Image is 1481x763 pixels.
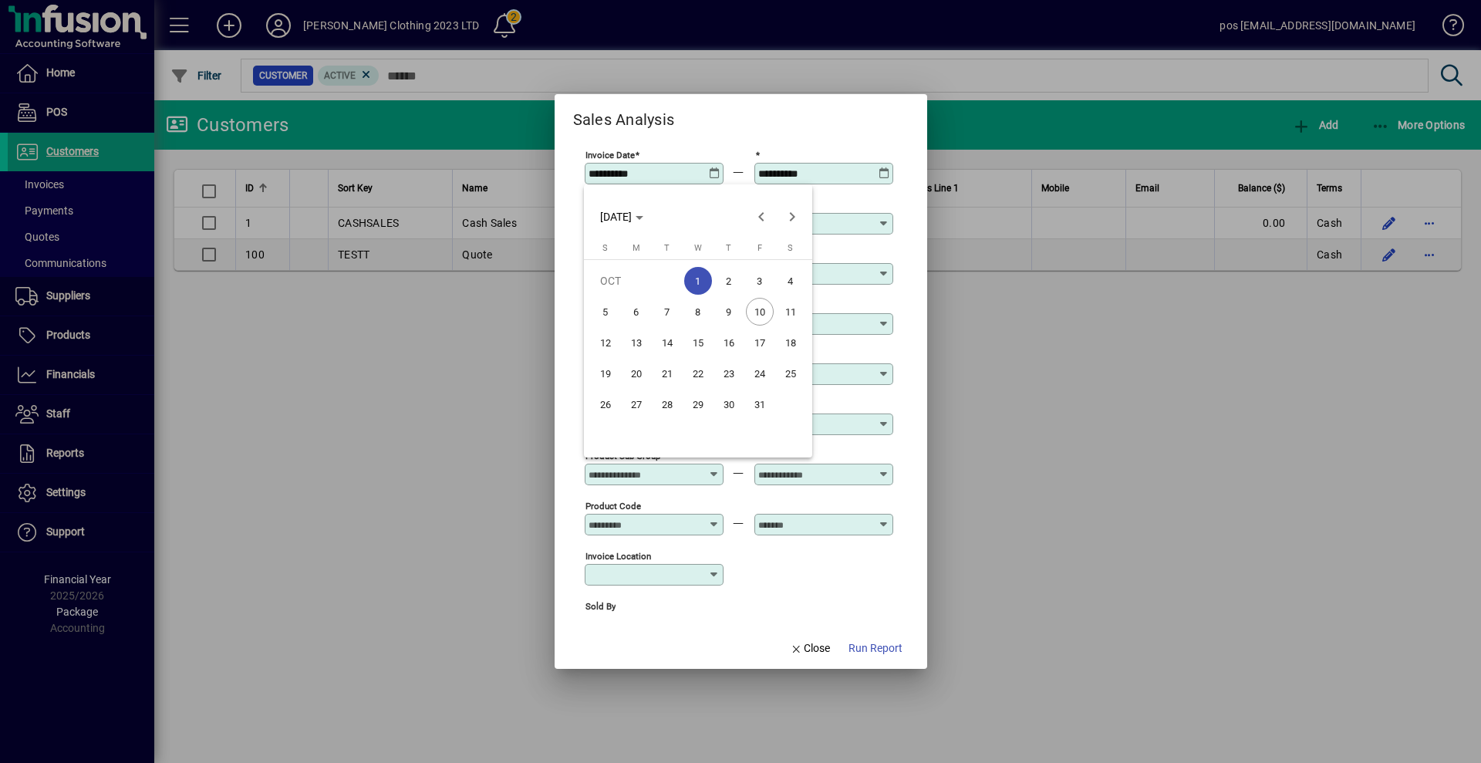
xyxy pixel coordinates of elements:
[592,360,619,387] span: 19
[777,298,805,326] span: 11
[746,298,774,326] span: 10
[684,267,712,295] span: 1
[715,390,743,418] span: 30
[683,358,714,389] button: Wed Oct 22 2025
[664,243,670,253] span: T
[653,298,681,326] span: 7
[775,265,806,296] button: Sat Oct 04 2025
[684,298,712,326] span: 8
[594,203,649,231] button: Choose month and year
[746,267,774,295] span: 3
[653,390,681,418] span: 28
[714,296,744,327] button: Thu Oct 09 2025
[684,360,712,387] span: 22
[622,360,650,387] span: 20
[622,298,650,326] span: 6
[622,390,650,418] span: 27
[777,267,805,295] span: 4
[653,360,681,387] span: 21
[602,243,608,253] span: S
[715,329,743,356] span: 16
[775,358,806,389] button: Sat Oct 25 2025
[714,358,744,389] button: Thu Oct 23 2025
[592,329,619,356] span: 12
[757,243,762,253] span: F
[744,327,775,358] button: Fri Oct 17 2025
[652,327,683,358] button: Tue Oct 14 2025
[775,296,806,327] button: Sat Oct 11 2025
[592,390,619,418] span: 26
[652,358,683,389] button: Tue Oct 21 2025
[590,296,621,327] button: Sun Oct 05 2025
[777,360,805,387] span: 25
[590,265,683,296] td: OCT
[746,360,774,387] span: 24
[726,243,731,253] span: T
[592,298,619,326] span: 5
[746,201,777,232] button: Previous month
[684,390,712,418] span: 29
[744,265,775,296] button: Fri Oct 03 2025
[621,296,652,327] button: Mon Oct 06 2025
[633,243,640,253] span: M
[777,329,805,356] span: 18
[590,358,621,389] button: Sun Oct 19 2025
[744,389,775,420] button: Fri Oct 31 2025
[744,358,775,389] button: Fri Oct 24 2025
[714,327,744,358] button: Thu Oct 16 2025
[621,358,652,389] button: Mon Oct 20 2025
[788,243,793,253] span: S
[694,243,702,253] span: W
[683,265,714,296] button: Wed Oct 01 2025
[621,389,652,420] button: Mon Oct 27 2025
[622,329,650,356] span: 13
[714,265,744,296] button: Thu Oct 02 2025
[714,389,744,420] button: Thu Oct 30 2025
[590,389,621,420] button: Sun Oct 26 2025
[652,389,683,420] button: Tue Oct 28 2025
[683,389,714,420] button: Wed Oct 29 2025
[653,329,681,356] span: 14
[777,201,808,232] button: Next month
[744,296,775,327] button: Fri Oct 10 2025
[746,390,774,418] span: 31
[746,329,774,356] span: 17
[590,327,621,358] button: Sun Oct 12 2025
[621,327,652,358] button: Mon Oct 13 2025
[684,329,712,356] span: 15
[683,296,714,327] button: Wed Oct 08 2025
[683,327,714,358] button: Wed Oct 15 2025
[715,298,743,326] span: 9
[715,267,743,295] span: 2
[652,296,683,327] button: Tue Oct 07 2025
[775,327,806,358] button: Sat Oct 18 2025
[600,211,632,223] span: [DATE]
[715,360,743,387] span: 23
